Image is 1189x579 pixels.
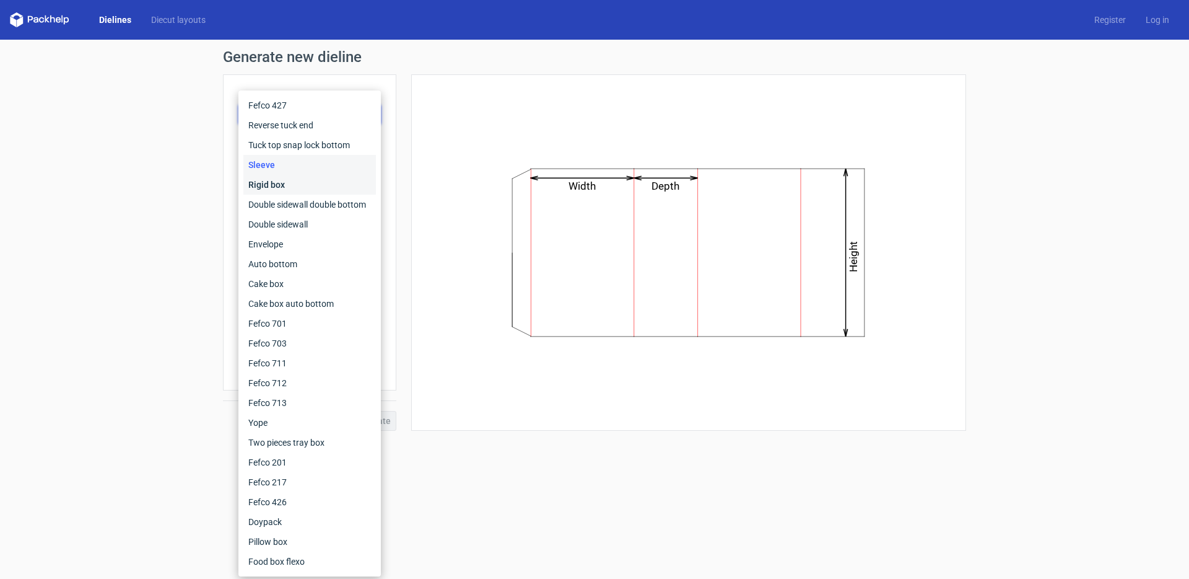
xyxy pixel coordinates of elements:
div: Two pieces tray box [243,433,376,453]
div: Cake box auto bottom [243,294,376,314]
div: Pillow box [243,532,376,552]
div: Reverse tuck end [243,115,376,135]
div: Fefco 217 [243,472,376,492]
div: Fefco 201 [243,453,376,472]
div: Fefco 713 [243,393,376,413]
div: Rigid box [243,175,376,195]
a: Log in [1136,14,1179,26]
label: Product template [238,90,381,102]
h1: Generate new dieline [223,50,966,64]
div: Fefco 703 [243,334,376,353]
div: Food box flexo [243,552,376,572]
div: Fefco 701 [243,314,376,334]
text: Depth [652,180,680,192]
div: Envelope [243,234,376,254]
div: Doypack [243,512,376,532]
div: Tuck top snap lock bottom [243,135,376,155]
a: Diecut layouts [141,14,216,26]
div: Yope [243,413,376,433]
text: Height [848,241,860,272]
div: Auto bottom [243,254,376,274]
div: Double sidewall [243,214,376,234]
div: Cake box [243,274,376,294]
div: Fefco 426 [243,492,376,512]
div: Sleeve [243,155,376,175]
div: Fefco 711 [243,353,376,373]
a: Dielines [89,14,141,26]
div: Fefco 712 [243,373,376,393]
div: Fefco 427 [243,95,376,115]
text: Width [569,180,596,192]
a: Register [1084,14,1136,26]
div: Double sidewall double bottom [243,195,376,214]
